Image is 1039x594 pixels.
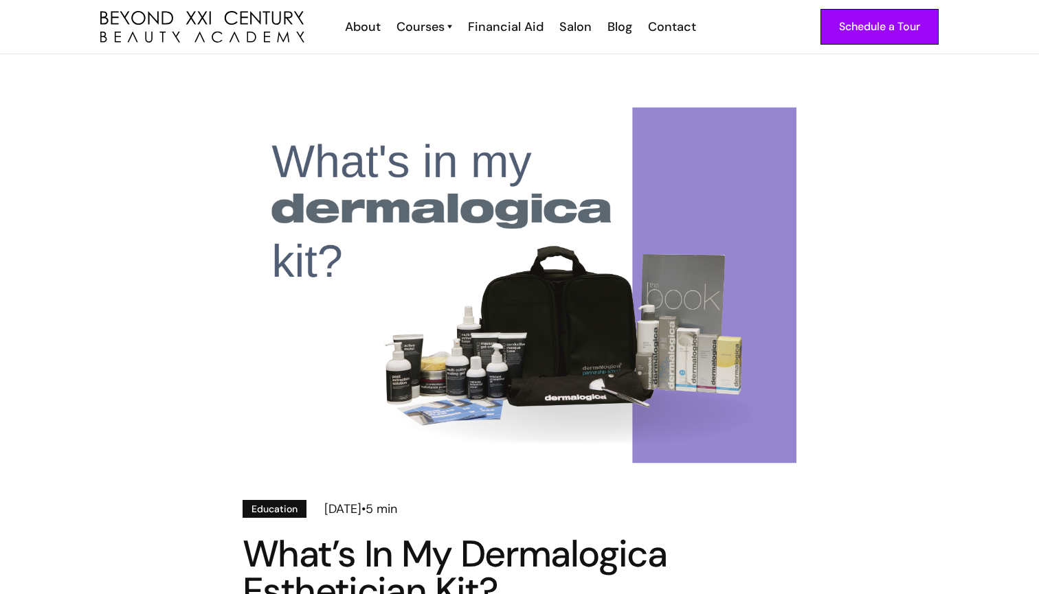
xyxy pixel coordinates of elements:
[100,11,304,43] a: home
[366,500,397,518] div: 5 min
[820,9,939,45] a: Schedule a Tour
[345,18,381,36] div: About
[648,18,696,36] div: Contact
[468,18,544,36] div: Financial Aid
[559,18,592,36] div: Salon
[361,500,366,518] div: •
[607,18,632,36] div: Blog
[396,18,445,36] div: Courses
[639,18,703,36] a: Contact
[243,500,306,518] a: Education
[243,106,796,464] img: Dermalogica esthetician kit
[324,500,361,518] div: [DATE]
[336,18,388,36] a: About
[839,18,920,36] div: Schedule a Tour
[396,18,452,36] a: Courses
[459,18,550,36] a: Financial Aid
[550,18,599,36] a: Salon
[252,501,298,516] div: Education
[599,18,639,36] a: Blog
[100,11,304,43] img: beyond 21st century beauty academy logo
